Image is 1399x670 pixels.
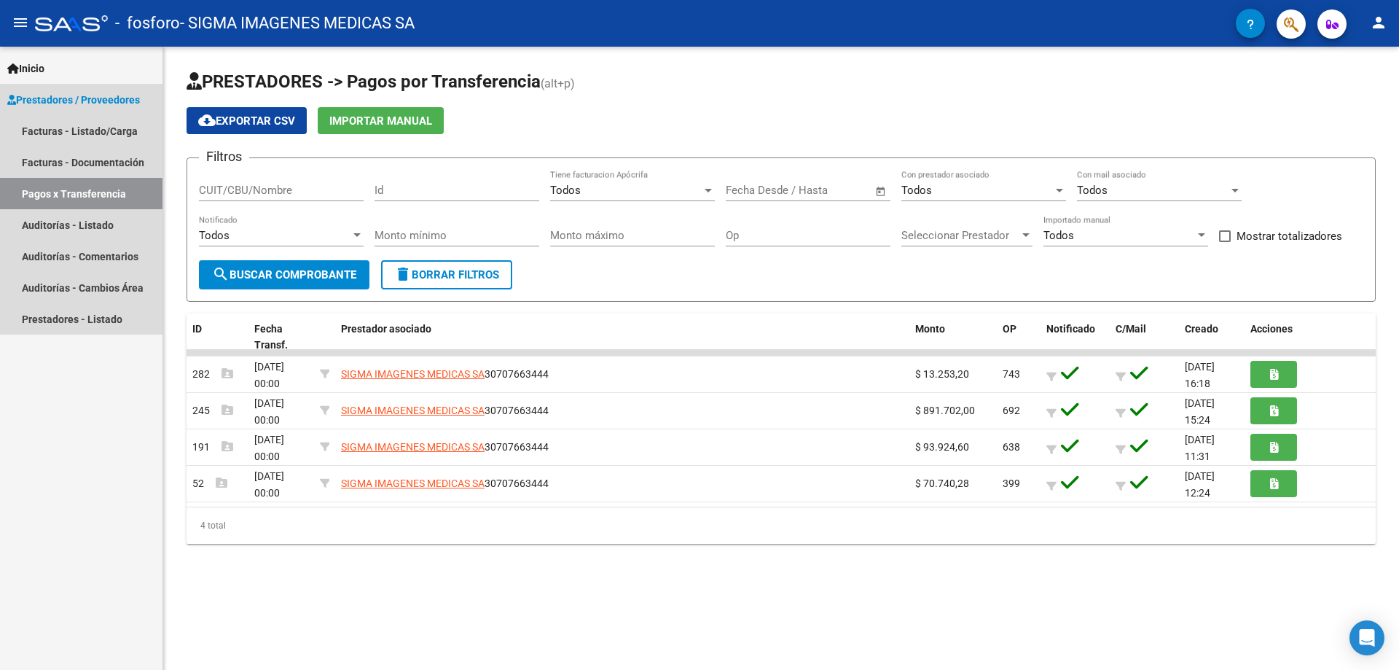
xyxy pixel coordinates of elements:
[187,71,541,92] span: PRESTADORES -> Pagos por Transferencia
[254,323,288,351] span: Fecha Transf.
[7,61,44,77] span: Inicio
[1185,434,1215,462] span: [DATE] 11:31
[1041,313,1110,362] datatable-header-cell: Notificado
[254,397,284,426] span: [DATE] 00:00
[192,405,233,416] span: 245
[335,313,909,362] datatable-header-cell: Prestador asociado
[541,77,575,90] span: (alt+p)
[1110,313,1179,362] datatable-header-cell: C/Mail
[1116,323,1146,335] span: C/Mail
[1077,184,1108,197] span: Todos
[254,434,284,462] span: [DATE] 00:00
[1043,229,1074,242] span: Todos
[341,323,431,335] span: Prestador asociado
[915,368,969,380] span: $ 13.253,20
[901,229,1019,242] span: Seleccionar Prestador
[187,313,248,362] datatable-header-cell: ID
[199,260,369,289] button: Buscar Comprobante
[394,265,412,283] mat-icon: delete
[1003,323,1016,335] span: OP
[915,323,945,335] span: Monto
[254,361,284,389] span: [DATE] 00:00
[12,14,29,31] mat-icon: menu
[341,405,485,416] span: SIGMA IMAGENES MEDICAS SA
[873,183,890,200] button: Open calendar
[1003,441,1020,453] span: 638
[318,107,444,134] button: Importar Manual
[341,441,549,453] span: 30707663444
[180,7,415,39] span: - SIGMA IMAGENES MEDICAS SA
[198,114,295,128] span: Exportar CSV
[726,184,785,197] input: Fecha inicio
[192,478,227,489] span: 52
[187,507,1376,544] div: 4 total
[394,268,499,281] span: Borrar Filtros
[341,368,549,380] span: 30707663444
[997,313,1041,362] datatable-header-cell: OP
[254,470,284,499] span: [DATE] 00:00
[199,147,249,167] h3: Filtros
[212,268,356,281] span: Buscar Comprobante
[341,405,549,416] span: 30707663444
[1349,620,1384,655] div: Open Intercom Messenger
[192,368,233,380] span: 282
[341,478,485,489] span: SIGMA IMAGENES MEDICAS SA
[915,441,969,453] span: $ 93.924,60
[1003,478,1020,489] span: 399
[1003,405,1020,416] span: 692
[341,368,485,380] span: SIGMA IMAGENES MEDICAS SA
[1179,313,1245,362] datatable-header-cell: Creado
[341,441,485,453] span: SIGMA IMAGENES MEDICAS SA
[212,265,230,283] mat-icon: search
[115,7,180,39] span: - fosforo
[915,405,975,416] span: $ 891.702,00
[192,441,233,453] span: 191
[1245,313,1376,362] datatable-header-cell: Acciones
[187,107,307,134] button: Exportar CSV
[1250,323,1293,335] span: Acciones
[1185,323,1218,335] span: Creado
[7,92,140,108] span: Prestadores / Proveedores
[550,184,581,197] span: Todos
[1185,397,1215,426] span: [DATE] 15:24
[1003,368,1020,380] span: 743
[198,112,216,129] mat-icon: cloud_download
[1046,323,1095,335] span: Notificado
[341,478,549,489] span: 30707663444
[798,184,869,197] input: Fecha fin
[329,114,432,128] span: Importar Manual
[901,184,932,197] span: Todos
[1370,14,1387,31] mat-icon: person
[192,323,202,335] span: ID
[381,260,512,289] button: Borrar Filtros
[1185,470,1215,499] span: [DATE] 12:24
[1237,227,1342,245] span: Mostrar totalizadores
[199,229,230,242] span: Todos
[915,478,969,489] span: $ 70.740,28
[248,313,314,362] datatable-header-cell: Fecha Transf.
[1185,361,1215,389] span: [DATE] 16:18
[909,313,997,362] datatable-header-cell: Monto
